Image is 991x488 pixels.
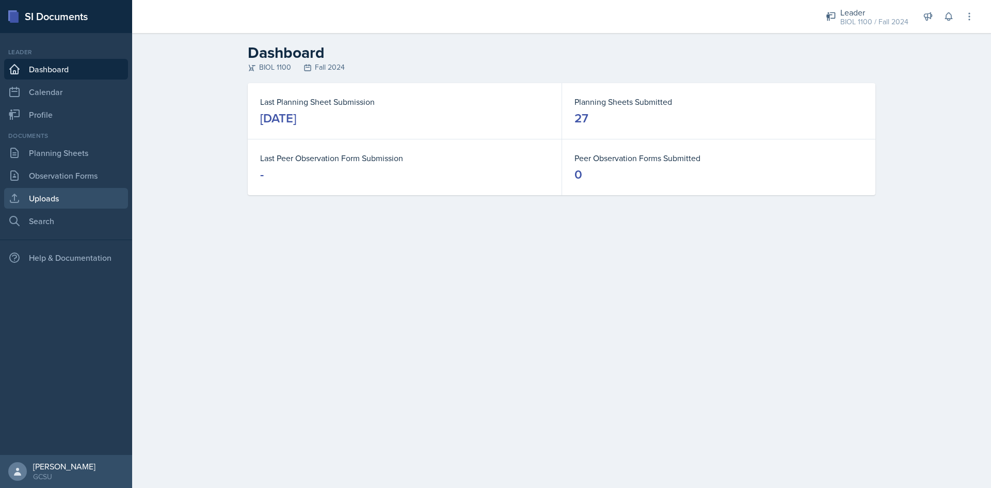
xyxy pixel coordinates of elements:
[248,43,875,62] h2: Dashboard
[840,17,908,27] div: BIOL 1100 / Fall 2024
[4,59,128,80] a: Dashboard
[4,104,128,125] a: Profile
[260,152,549,164] dt: Last Peer Observation Form Submission
[4,48,128,57] div: Leader
[840,6,908,19] div: Leader
[574,96,863,108] dt: Planning Sheets Submitted
[4,211,128,231] a: Search
[260,166,264,183] div: -
[574,110,588,127] div: 27
[4,165,128,186] a: Observation Forms
[4,131,128,140] div: Documents
[260,96,549,108] dt: Last Planning Sheet Submission
[4,247,128,268] div: Help & Documentation
[4,143,128,163] a: Planning Sheets
[574,166,582,183] div: 0
[33,461,95,471] div: [PERSON_NAME]
[4,82,128,102] a: Calendar
[574,152,863,164] dt: Peer Observation Forms Submitted
[248,62,875,73] div: BIOL 1100 Fall 2024
[4,188,128,209] a: Uploads
[260,110,296,127] div: [DATE]
[33,471,95,482] div: GCSU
